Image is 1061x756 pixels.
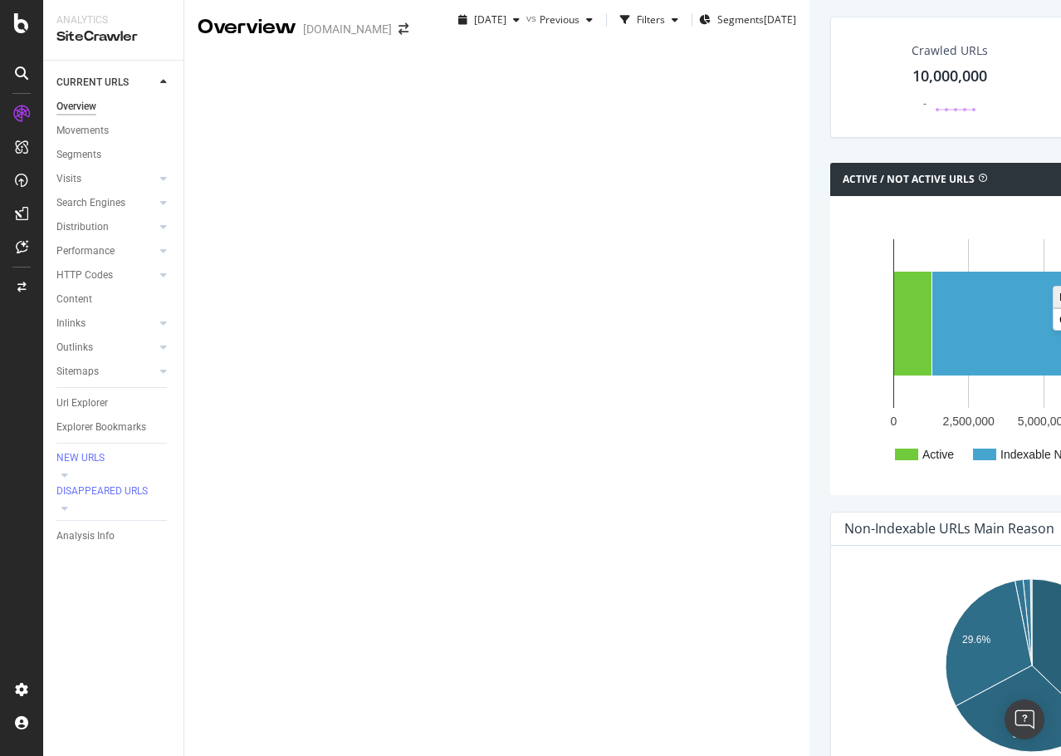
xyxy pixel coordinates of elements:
[56,291,172,308] a: Content
[1005,700,1044,739] div: Open Intercom Messenger
[398,23,408,35] div: arrow-right-arrow-left
[303,21,392,37] div: [DOMAIN_NAME]
[56,146,101,164] div: Segments
[56,74,129,91] div: CURRENT URLS
[699,7,796,33] button: Segments[DATE]
[844,520,1054,537] div: Non-Indexable URLs Main Reason
[1012,729,1032,740] text: 30%
[198,13,296,42] div: Overview
[56,194,125,212] div: Search Engines
[56,484,172,500] a: DISAPPEARED URLS
[56,267,113,284] div: HTTP Codes
[56,13,170,27] div: Analytics
[843,171,975,188] h4: Active / Not Active URLs
[540,7,599,33] button: Previous
[56,395,108,412] div: Url Explorer
[922,448,954,461] text: Active
[56,27,170,47] div: SiteCrawler
[56,267,155,284] a: HTTP Codes
[56,528,115,545] div: Analysis Info
[637,12,665,27] div: Filters
[56,98,96,115] div: Overview
[56,451,105,465] div: NEW URLS
[56,98,172,115] a: Overview
[540,12,579,27] span: Previous
[717,12,764,27] span: Segments
[56,450,172,467] a: NEW URLS
[452,7,526,33] button: [DATE]
[912,66,987,87] div: 10,000,000
[56,122,109,140] div: Movements
[56,363,99,380] div: Sitemaps
[56,419,172,436] a: Explorer Bookmarks
[56,170,155,188] a: Visits
[56,419,146,436] div: Explorer Bookmarks
[56,170,81,188] div: Visits
[56,363,155,380] a: Sitemaps
[56,528,172,545] a: Analysis Info
[56,484,148,498] div: DISAPPEARED URLS
[56,339,155,356] a: Outlinks
[56,339,93,356] div: Outlinks
[912,42,988,59] div: Crawled URLs
[56,218,155,236] a: Distribution
[56,146,172,164] a: Segments
[56,243,155,260] a: Performance
[56,291,92,308] div: Content
[56,315,86,332] div: Inlinks
[923,96,927,110] div: -
[56,395,172,412] a: Url Explorer
[962,633,990,645] text: 29.6%
[474,12,506,27] span: 2025 Oct. 5th
[614,7,685,33] button: Filters
[891,415,897,428] text: 0
[764,12,796,27] div: [DATE]
[526,11,540,25] span: vs
[56,74,155,91] a: CURRENT URLS
[56,122,172,140] a: Movements
[56,315,155,332] a: Inlinks
[943,415,995,428] text: 2,500,000
[56,218,109,236] div: Distribution
[56,194,155,212] a: Search Engines
[56,243,115,260] div: Performance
